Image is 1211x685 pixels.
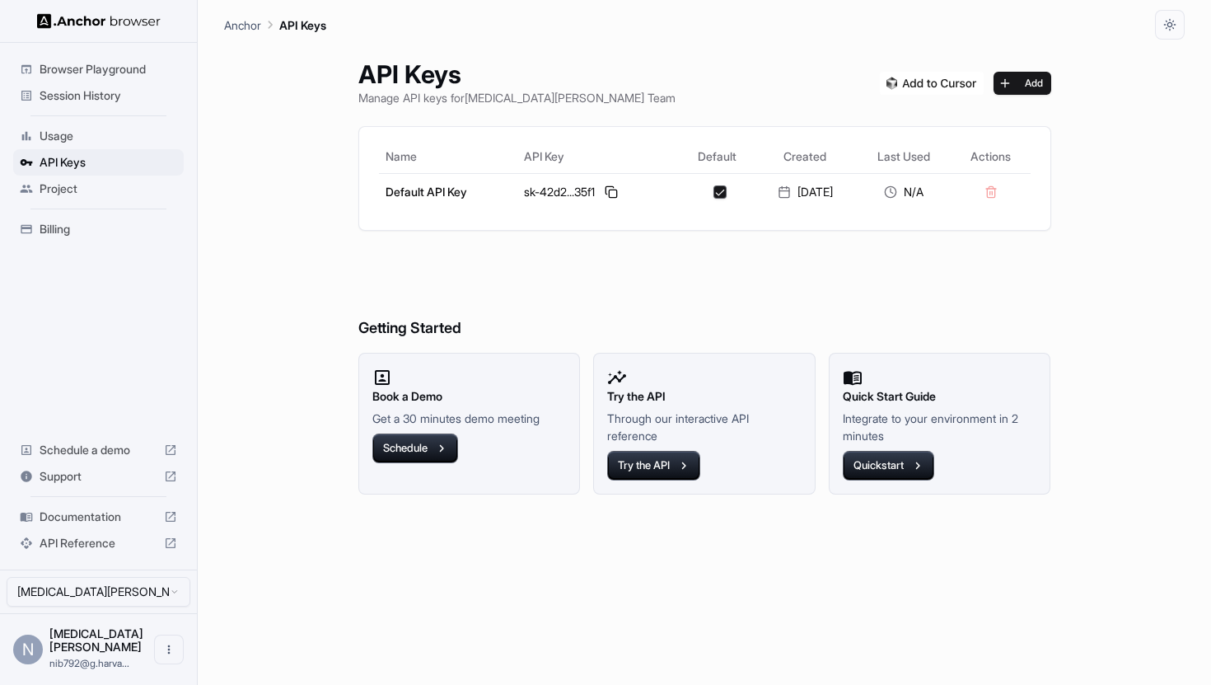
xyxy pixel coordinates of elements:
div: sk-42d2...35f1 [524,182,672,202]
div: API Keys [13,149,184,176]
th: Actions [951,140,1030,173]
span: Support [40,468,157,485]
div: N [13,635,43,664]
div: N/A [862,184,945,200]
p: Get a 30 minutes demo meeting [372,410,567,427]
p: Integrate to your environment in 2 minutes [843,410,1037,444]
th: Default [679,140,755,173]
span: nib792@g.harvard.edu [49,657,129,669]
button: Open menu [154,635,184,664]
div: Billing [13,216,184,242]
button: Add [994,72,1051,95]
button: Try the API [607,451,700,481]
th: Last Used [855,140,951,173]
div: Documentation [13,504,184,530]
th: Name [379,140,517,173]
p: API Keys [279,16,326,34]
img: Add anchorbrowser MCP server to Cursor [880,72,984,95]
h2: Quick Start Guide [843,387,1037,406]
button: Copy API key [601,182,621,202]
div: Browser Playground [13,56,184,82]
div: Schedule a demo [13,437,184,463]
h1: API Keys [358,59,676,89]
span: Documentation [40,509,157,525]
h6: Getting Started [358,251,1051,340]
p: Manage API keys for [MEDICAL_DATA][PERSON_NAME] Team [358,89,676,106]
span: Browser Playground [40,61,177,77]
div: Session History [13,82,184,109]
p: Through our interactive API reference [607,410,802,444]
span: Usage [40,128,177,144]
button: Schedule [372,434,458,463]
span: Billing [40,221,177,237]
div: Project [13,176,184,202]
div: API Reference [13,530,184,556]
span: Nikita Bedi [49,626,143,654]
div: Support [13,463,184,490]
td: Default API Key [379,173,517,210]
button: Quickstart [843,451,934,481]
span: Schedule a demo [40,442,157,458]
span: Project [40,181,177,197]
span: API Reference [40,535,157,551]
span: API Keys [40,154,177,171]
h2: Book a Demo [372,387,567,406]
div: [DATE] [762,184,849,200]
nav: breadcrumb [224,16,326,34]
img: Anchor Logo [37,13,161,29]
th: API Key [517,140,679,173]
th: Created [755,140,856,173]
div: Usage [13,123,184,149]
span: Session History [40,87,177,104]
h2: Try the API [607,387,802,406]
p: Anchor [224,16,261,34]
